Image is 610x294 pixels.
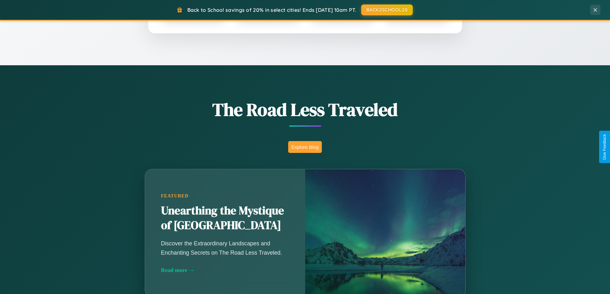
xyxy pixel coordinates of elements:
[161,239,289,257] p: Discover the Extraordinary Landscapes and Enchanting Secrets on The Road Less Traveled.
[288,141,322,153] button: Explore Blog
[187,7,356,13] span: Back to School savings of 20% in select cities! Ends [DATE] 10am PT.
[113,97,497,122] h1: The Road Less Traveled
[602,134,607,160] div: Give Feedback
[161,267,289,274] div: Read more →
[161,203,289,233] h2: Unearthing the Mystique of [GEOGRAPHIC_DATA]
[161,193,289,199] div: Featured
[361,4,413,15] button: BACK2SCHOOL20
